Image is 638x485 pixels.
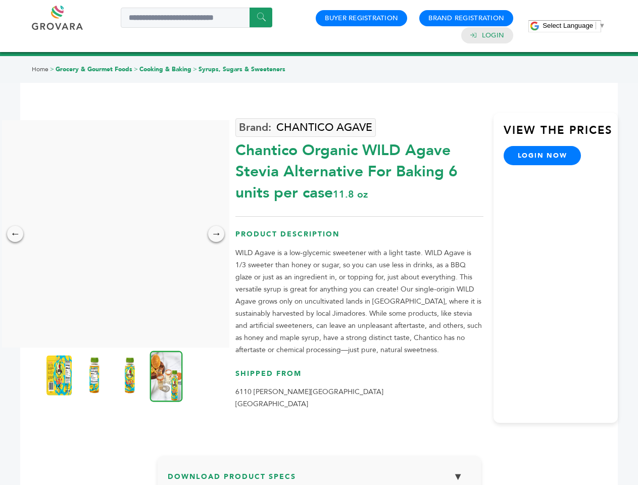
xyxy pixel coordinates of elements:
div: → [208,226,224,242]
span: Select Language [543,22,593,29]
a: Select Language​ [543,22,605,29]
a: CHANTICO AGAVE [235,118,376,137]
a: Login [482,31,504,40]
a: Cooking & Baking [139,65,191,73]
span: 11.8 oz [333,187,368,201]
div: Chantico Organic WILD Agave Stevia Alternative For Baking 6 units per case [235,135,483,204]
a: Syrups, Sugars & Sweeteners [199,65,285,73]
img: Chantico Organic WILD Agave - Stevia Alternative For Baking 6 units per case 11.8 oz [117,355,142,396]
span: > [50,65,54,73]
p: WILD Agave is a low-glycemic sweetener with a light taste. WILD Agave is 1/3 sweeter than honey o... [235,247,483,356]
img: Chantico Organic WILD Agave - Stevia Alternative For Baking 6 units per case 11.8 oz Product Label [46,355,72,396]
h3: View the Prices [504,123,618,146]
span: > [134,65,138,73]
img: Chantico Organic WILD Agave - Stevia Alternative For Baking 6 units per case 11.8 oz Nutrition Info [82,355,107,396]
h3: Product Description [235,229,483,247]
a: Grocery & Gourmet Foods [56,65,132,73]
a: Home [32,65,48,73]
a: Buyer Registration [325,14,398,23]
input: Search a product or brand... [121,8,272,28]
div: ← [7,226,23,242]
span: ▼ [599,22,605,29]
p: 6110 [PERSON_NAME][GEOGRAPHIC_DATA] [GEOGRAPHIC_DATA] [235,386,483,410]
img: Chantico Organic WILD Agave - Stevia Alternative For Baking 6 units per case 11.8 oz [150,351,183,402]
h3: Shipped From [235,369,483,386]
span: > [193,65,197,73]
a: login now [504,146,581,165]
a: Brand Registration [428,14,504,23]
